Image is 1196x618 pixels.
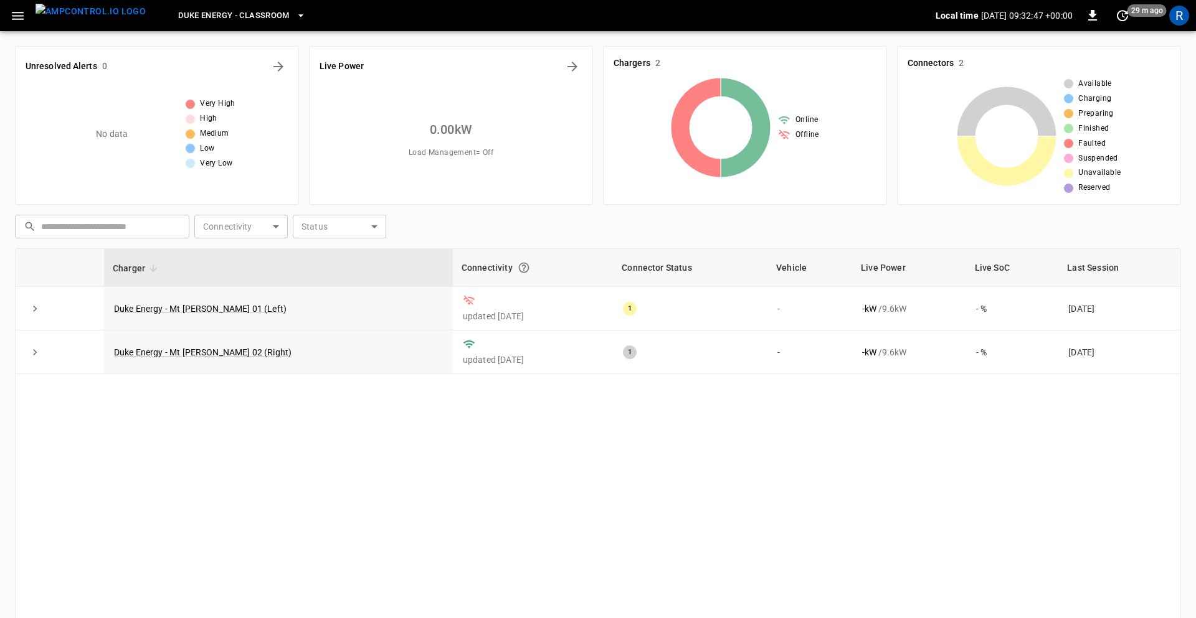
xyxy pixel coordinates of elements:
[178,9,290,23] span: Duke Energy - Classroom
[1078,138,1106,150] span: Faulted
[966,249,1059,287] th: Live SoC
[1113,6,1132,26] button: set refresh interval
[513,256,535,279] button: Connection between the charger and our software.
[113,261,161,276] span: Charger
[862,346,876,358] p: - kW
[623,302,637,316] div: 1
[320,60,364,73] h6: Live Power
[1058,249,1180,287] th: Last Session
[767,249,852,287] th: Vehicle
[96,128,128,141] p: No data
[26,60,97,73] h6: Unresolved Alerts
[200,143,214,155] span: Low
[767,287,852,330] td: -
[767,330,852,374] td: -
[26,343,44,362] button: expand row
[1078,167,1121,179] span: Unavailable
[795,114,818,126] span: Online
[463,353,603,366] p: updated [DATE]
[173,4,311,28] button: Duke Energy - Classroom
[613,249,767,287] th: Connector Status
[936,9,979,22] p: Local time
[200,113,217,125] span: High
[562,57,582,77] button: Energy Overview
[862,346,956,358] div: / 9.6 kW
[430,119,472,139] h6: 0.00 kW
[614,57,650,70] h6: Chargers
[655,57,660,70] h6: 2
[200,157,232,170] span: Very Low
[1058,330,1180,374] td: [DATE]
[966,330,1059,374] td: - %
[795,129,819,141] span: Offline
[102,60,107,73] h6: 0
[862,302,956,315] div: / 9.6 kW
[114,347,292,357] a: Duke Energy - Mt [PERSON_NAME] 02 (Right)
[36,4,146,19] img: ampcontrol.io logo
[981,9,1073,22] p: [DATE] 09:32:47 +00:00
[200,98,235,110] span: Very High
[1078,108,1114,120] span: Preparing
[268,57,288,77] button: All Alerts
[1058,287,1180,330] td: [DATE]
[463,310,603,322] p: updated [DATE]
[908,57,954,70] h6: Connectors
[114,304,287,314] a: Duke Energy - Mt [PERSON_NAME] 01 (Left)
[862,302,876,315] p: - kW
[462,256,604,279] div: Connectivity
[200,128,229,140] span: Medium
[1078,123,1109,135] span: Finished
[1169,6,1189,26] div: profile-icon
[966,287,1059,330] td: - %
[623,345,637,359] div: 1
[409,147,493,159] span: Load Management = Off
[1078,182,1110,194] span: Reserved
[1127,4,1167,17] span: 29 m ago
[1078,93,1111,105] span: Charging
[1078,78,1112,90] span: Available
[1078,152,1118,165] span: Suspended
[959,57,964,70] h6: 2
[852,249,966,287] th: Live Power
[26,299,44,318] button: expand row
